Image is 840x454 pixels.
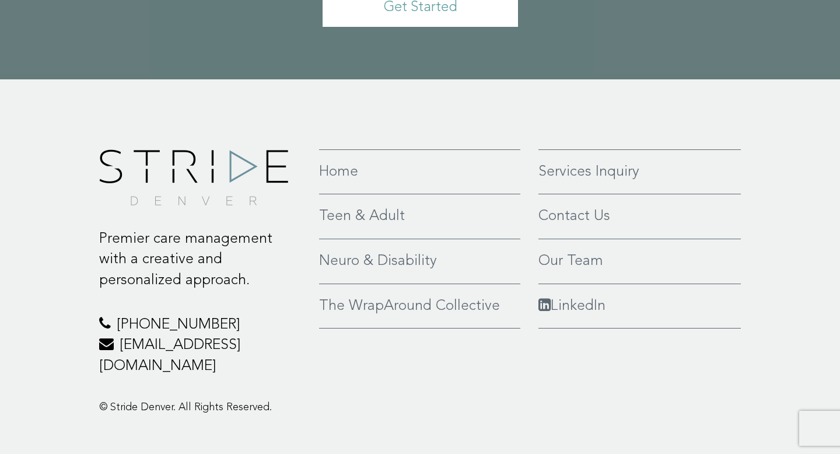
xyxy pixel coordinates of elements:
[99,402,272,413] span: © Stride Denver. All Rights Reserved.
[319,296,520,317] a: The WrapAround Collective
[319,206,520,227] a: Teen & Adult
[99,149,288,205] img: footer-logo.png
[319,251,520,272] a: Neuro & Disability
[538,296,741,317] a: LinkedIn
[99,229,302,291] p: Premier care management with a creative and personalized approach.
[99,315,302,377] p: [PHONE_NUMBER] [EMAIL_ADDRESS][DOMAIN_NAME]
[538,162,741,183] a: Services Inquiry
[538,251,741,272] a: Our Team
[319,162,520,183] a: Home
[538,206,741,227] a: Contact Us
